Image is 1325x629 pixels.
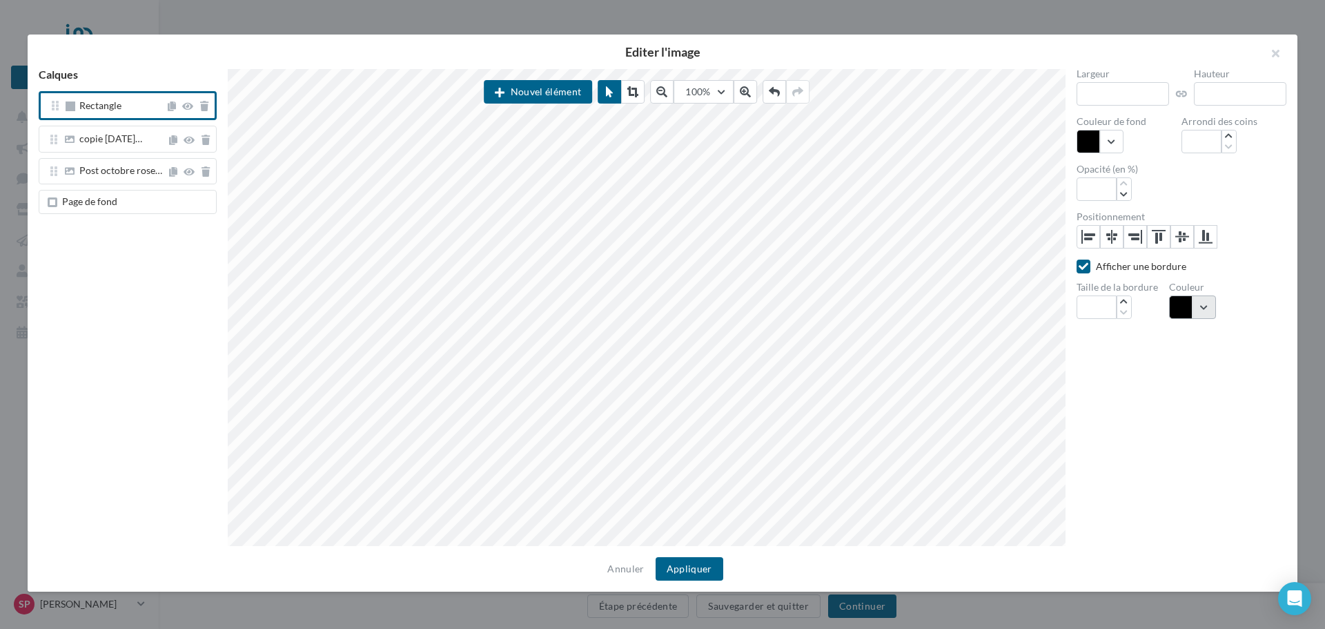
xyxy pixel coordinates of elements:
span: Page de fond [62,195,117,207]
label: Largeur [1077,69,1169,79]
label: Arrondi des coins [1181,117,1286,126]
span: copie 09-10-2025 - 0010-daudrix [79,133,142,144]
div: Calques [28,69,228,91]
label: Opacité (en %) [1077,164,1286,174]
label: Couleur [1169,282,1216,292]
button: Appliquer [656,557,723,581]
span: Post octobre rose 2025 [79,164,162,176]
label: Positionnement [1077,212,1286,222]
label: Hauteur [1194,69,1286,79]
div: Afficher une bordure [1096,260,1286,273]
span: Rectangle [79,99,121,111]
div: Open Intercom Messenger [1278,582,1311,615]
label: Couleur de fond [1077,117,1181,126]
button: Nouvel élément [484,80,592,104]
label: Taille de la bordure [1077,282,1158,292]
button: 100% [674,80,733,104]
button: Annuler [602,561,649,577]
h2: Editer l'image [50,46,1275,58]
